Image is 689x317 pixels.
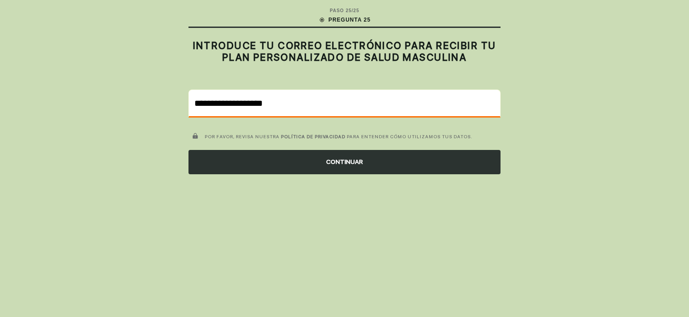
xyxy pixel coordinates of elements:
div: PASO 25 / 25 [330,7,359,14]
div: PREGUNTA 25 [318,16,371,24]
div: CONTINUAR [188,150,501,174]
h2: INTRODUCE TU CORREO ELECTRÓNICO PARA RECIBIR TU PLAN PERSONALIZADO DE SALUD MASCULINA [188,40,501,63]
span: POR FAVOR, REVISA NUESTRA PARA ENTENDER CÓMO UTILIZAMOS TUS DATOS. [205,134,473,139]
a: POLÍTICA DE PRIVACIDAD [281,134,345,139]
